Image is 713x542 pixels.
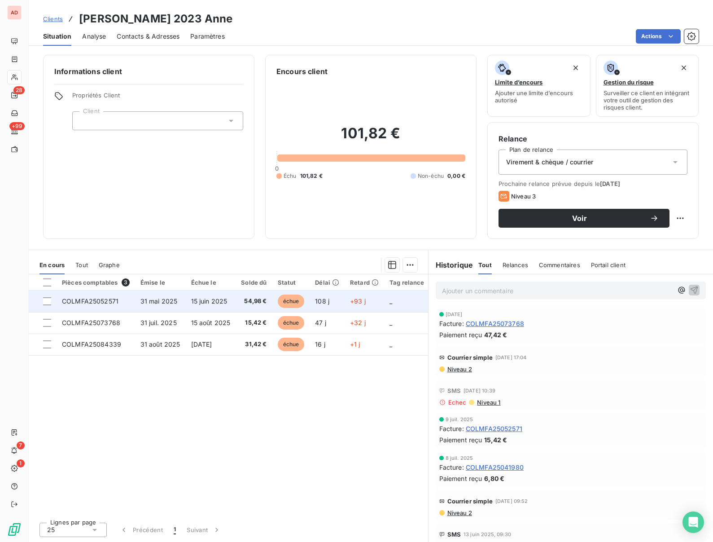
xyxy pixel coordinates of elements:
[17,441,25,449] span: 7
[278,295,305,308] span: échue
[484,435,507,445] span: 15,42 €
[439,463,464,472] span: Facture :
[117,32,179,41] span: Contacts & Adresses
[466,424,522,433] span: COLMFA25052571
[276,66,328,77] h6: Encours client
[476,399,500,406] span: Niveau 1
[80,117,87,125] input: Ajouter une valeur
[591,261,626,269] span: Portail client
[511,193,536,200] span: Niveau 3
[503,261,528,269] span: Relances
[389,297,392,305] span: _
[114,520,168,539] button: Précédent
[604,89,691,111] span: Surveiller ce client en intégrant votre outil de gestion des risques client.
[484,474,505,483] span: 6,80 €
[278,316,305,330] span: échue
[190,32,225,41] span: Paramètres
[495,355,527,360] span: [DATE] 17:04
[464,388,495,393] span: [DATE] 10:39
[315,297,329,305] span: 108 j
[278,279,305,286] div: Statut
[62,278,130,286] div: Pièces comptables
[439,424,464,433] span: Facture :
[276,124,465,151] h2: 101,82 €
[484,330,507,339] span: 47,42 €
[7,5,22,20] div: AD
[448,399,467,406] span: Echec
[315,279,339,286] div: Délai
[62,297,118,305] span: COLMFA25052571
[140,279,180,286] div: Émise le
[99,261,120,269] span: Graphe
[315,340,325,348] span: 16 j
[181,520,227,539] button: Suivant
[350,340,360,348] span: +1 j
[62,319,120,326] span: COLMFA25073768
[191,319,231,326] span: 15 août 2025
[604,79,654,86] span: Gestion du risque
[439,330,482,339] span: Paiement reçu
[241,340,267,349] span: 31,42 €
[389,340,392,348] span: _
[446,417,473,422] span: 9 juil. 2025
[300,172,323,180] span: 101,82 €
[539,261,580,269] span: Commentaires
[39,261,65,269] span: En cours
[43,14,63,23] a: Clients
[241,297,267,306] span: 54,98 €
[54,66,243,77] h6: Informations client
[241,318,267,327] span: 15,42 €
[13,86,25,94] span: 28
[82,32,106,41] span: Analyse
[191,297,227,305] span: 15 juin 2025
[418,172,444,180] span: Non-échu
[495,498,528,504] span: [DATE] 09:52
[439,474,482,483] span: Paiement reçu
[506,158,593,167] span: Virement & chèque / courrier
[75,261,88,269] span: Tout
[315,319,326,326] span: 47 j
[447,498,493,505] span: Courrier simple
[509,215,650,222] span: Voir
[43,15,63,22] span: Clients
[596,55,699,117] button: Gestion du risqueSurveiller ce client en intégrant votre outil de gestion des risques client.
[43,32,71,41] span: Situation
[140,340,180,348] span: 31 août 2025
[278,338,305,351] span: échue
[350,297,366,305] span: +93 j
[464,532,511,537] span: 13 juin 2025, 09:30
[9,122,25,130] span: +99
[636,29,681,44] button: Actions
[350,279,379,286] div: Retard
[499,209,669,228] button: Voir
[72,92,243,104] span: Propriétés Client
[478,261,492,269] span: Tout
[174,525,176,534] span: 1
[241,279,267,286] div: Solde dû
[389,319,392,326] span: _
[447,387,461,394] span: SMS
[47,525,55,534] span: 25
[499,133,687,144] h6: Relance
[275,165,279,172] span: 0
[122,278,130,286] span: 3
[439,319,464,328] span: Facture :
[446,509,472,516] span: Niveau 2
[495,89,583,104] span: Ajouter une limite d’encours autorisé
[466,463,524,472] span: COLMFA25041980
[140,297,178,305] span: 31 mai 2025
[447,172,465,180] span: 0,00 €
[499,180,687,187] span: Prochaine relance prévue depuis le
[682,511,704,533] div: Open Intercom Messenger
[79,11,232,27] h3: [PERSON_NAME] 2023 Anne
[350,319,366,326] span: +32 j
[389,279,435,286] div: Tag relance
[191,279,231,286] div: Échue le
[466,319,524,328] span: COLMFA25073768
[446,312,463,317] span: [DATE]
[168,520,181,539] button: 1
[446,366,472,373] span: Niveau 2
[140,319,177,326] span: 31 juil. 2025
[439,435,482,445] span: Paiement reçu
[446,455,473,461] span: 8 juil. 2025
